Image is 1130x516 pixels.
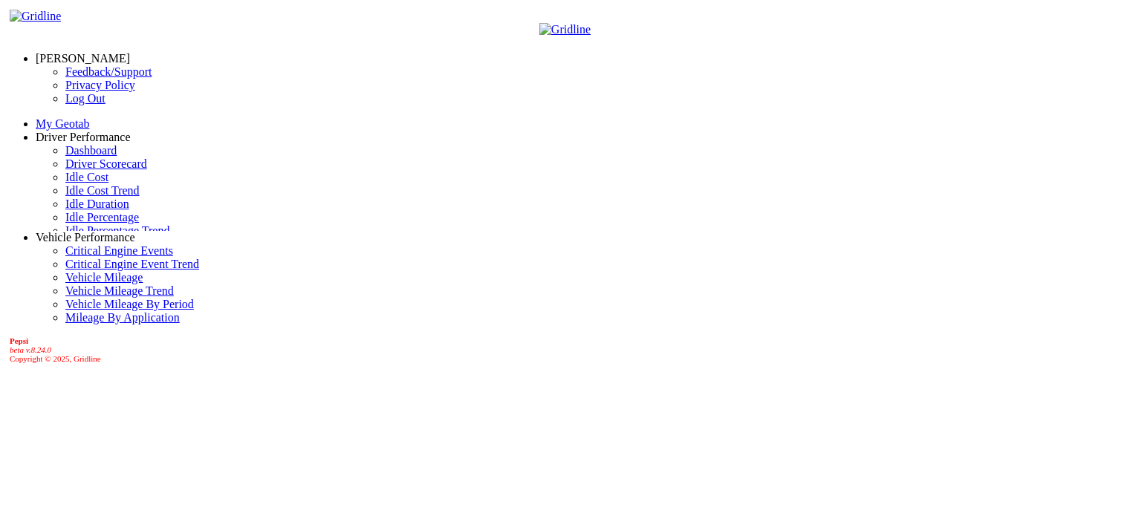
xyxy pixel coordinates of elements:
b: Pepsi [10,336,28,345]
a: Vehicle Mileage [65,271,143,284]
a: Critical Engine Events [65,244,173,257]
img: Gridline [539,23,591,36]
a: [PERSON_NAME] [36,52,130,65]
a: Privacy Policy [65,79,135,91]
a: Critical Engine Event Trend [65,258,199,270]
a: Vehicle Mileage By Period [65,298,194,310]
a: Idle Percentage [65,211,139,223]
i: beta v.8.24.0 [10,345,51,354]
a: Mileage By Application [65,311,180,324]
a: Idle Percentage Trend [65,224,169,237]
a: Driver Performance [36,131,131,143]
a: Dashboard [65,144,117,157]
a: Idle Cost Trend [65,184,140,197]
a: Vehicle Performance [36,231,135,244]
img: Gridline [10,10,61,23]
div: Copyright © 2025, Gridline [10,336,1124,363]
a: Vehicle Mileage Trend [65,284,174,297]
a: Idle Cost [65,171,108,183]
a: Driver Scorecard [65,157,147,170]
a: Feedback/Support [65,65,152,78]
a: Idle Duration [65,197,129,210]
a: My Geotab [36,117,89,130]
a: Log Out [65,92,105,105]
